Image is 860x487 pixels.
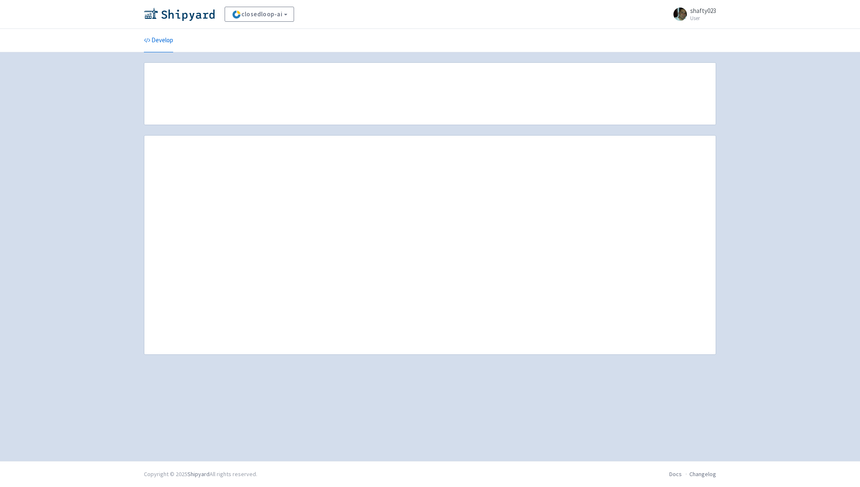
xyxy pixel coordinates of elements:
[144,470,257,479] div: Copyright © 2025 All rights reserved.
[668,8,716,21] a: shafty023 User
[689,470,716,478] a: Changelog
[690,7,716,15] span: shafty023
[144,8,215,21] img: Shipyard logo
[669,470,682,478] a: Docs
[187,470,210,478] a: Shipyard
[690,15,716,21] small: User
[225,7,294,22] a: closedloop-ai
[144,29,173,52] a: Develop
